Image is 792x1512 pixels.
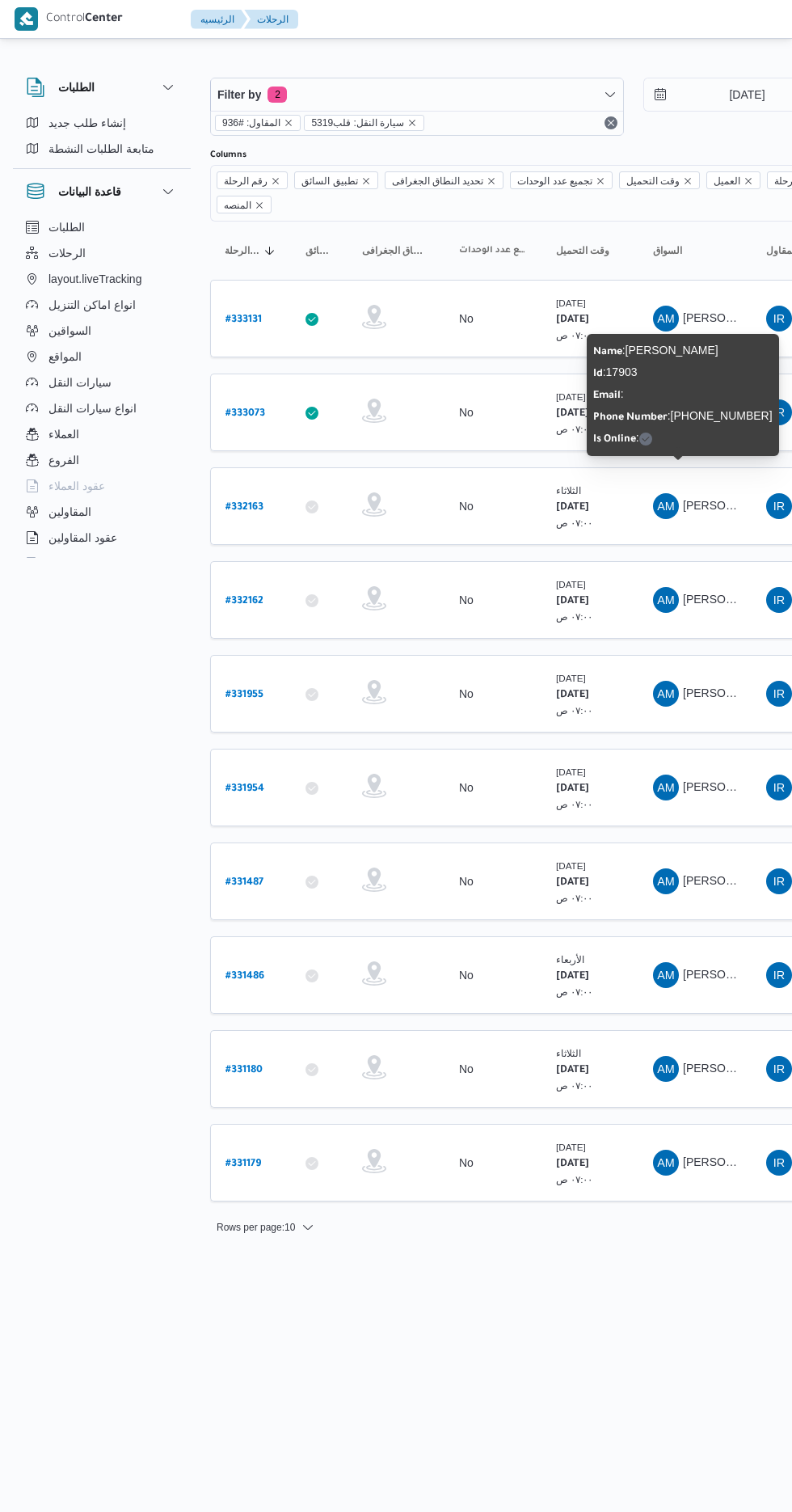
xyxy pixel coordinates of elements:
span: العملاء [48,424,79,444]
b: # 333131 [225,315,262,326]
button: الرئيسيه [191,10,247,29]
span: متابعة الطلبات النشطة [48,139,154,158]
button: الرحلات [244,10,298,29]
b: [DATE] [556,1159,589,1170]
span: [PERSON_NAME] [683,311,776,324]
small: [DATE] [556,860,586,871]
div: Ibrahem Rmdhan Ibrahem Athman AbobIsha [766,493,792,519]
div: Ahmad Muhammad Diab Muhammad [653,493,679,519]
span: : [PHONE_NUMBER] [593,409,773,422]
span: عقود المقاولين [48,528,117,547]
a: #331487 [225,871,263,893]
button: إنشاء طلب جديد [19,110,184,136]
div: الطلبات [13,110,191,168]
a: #333073 [225,402,265,424]
b: [DATE] [556,596,589,607]
span: IR [773,1056,785,1082]
b: # 331487 [225,877,263,889]
span: تحديد النطاق الجغرافى [385,171,504,189]
small: ٠٧:٠٠ ص [556,799,593,809]
b: # 331486 [225,971,264,982]
h3: الطلبات [58,78,95,97]
small: ٠٧:٠٠ ص [556,517,593,528]
span: تطبيق السائق [294,171,377,189]
button: Remove وقت التحميل from selection in this group [683,176,693,186]
div: Ibrahem Rmdhan Ibrahem Athman AbobIsha [766,399,792,425]
a: #331486 [225,965,264,986]
b: [DATE] [556,1065,589,1076]
span: Filter by [217,85,261,104]
button: السواقين [19,318,184,344]
span: رقم الرحلة [217,171,288,189]
button: Remove رقم الرحلة from selection in this group [271,176,280,186]
button: remove selected entity [407,118,417,128]
b: # 331955 [225,690,263,701]
span: AM [657,1150,675,1176]
div: Ibrahem Rmdhan Ibrahem Athman AbobIsha [766,681,792,707]
div: Ahmad Muhammad Diab Muhammad [653,775,679,800]
button: Remove [601,113,621,133]
span: تحديد النطاق الجغرافى [362,244,430,257]
button: Rows per page:10 [210,1218,321,1237]
b: [DATE] [556,502,589,513]
span: [PERSON_NAME] [683,593,776,606]
b: # 332162 [225,596,263,607]
button: Remove تجميع عدد الوحدات from selection in this group [596,176,605,186]
div: No [459,874,474,889]
b: # 331180 [225,1065,263,1076]
b: [DATE] [556,315,589,326]
span: AM [657,306,675,332]
span: AM [657,868,675,894]
small: الأربعاء [556,954,584,965]
div: No [459,1062,474,1076]
span: وقت التحميل [619,171,700,189]
small: [DATE] [556,579,586,589]
button: الفروع [19,447,184,473]
small: [DATE] [556,673,586,683]
small: [DATE] [556,1142,586,1152]
small: ٠٧:٠٠ ص [556,424,593,434]
a: #332163 [225,496,263,517]
button: Remove تطبيق السائق from selection in this group [361,176,371,186]
span: [PERSON_NAME] [683,968,776,981]
b: Center [85,13,123,26]
span: المنصه [217,196,272,213]
a: #331180 [225,1058,263,1080]
span: : [593,431,652,444]
button: الطلبات [26,78,178,97]
span: انواع سيارات النقل [48,399,137,418]
span: رقم الرحلة [224,172,268,190]
iframe: chat widget [16,1447,68,1496]
button: انواع سيارات النقل [19,395,184,421]
span: IR [773,962,785,988]
button: متابعة الطلبات النشطة [19,136,184,162]
b: # 331179 [225,1159,261,1170]
span: IR [773,681,785,707]
button: Filter by2 active filters [211,78,623,111]
small: ٠٧:٠٠ ص [556,893,593,903]
b: Phone Number [593,412,668,424]
b: [DATE] [556,408,589,420]
button: الطلبات [19,214,184,240]
small: [DATE] [556,391,586,402]
button: Remove العميل from selection in this group [744,176,753,186]
span: AM [657,493,675,519]
span: IR [773,399,785,425]
svg: Sorted in descending order [263,244,276,257]
button: اجهزة التليفون [19,551,184,577]
span: IR [773,775,785,800]
span: تجميع عدد الوحدات [517,172,592,190]
span: سيارة النقل: قلب5319 [311,116,404,130]
a: #333131 [225,308,262,330]
button: عقود المقاولين [19,525,184,551]
h3: قاعدة البيانات [58,182,121,201]
button: الرحلات [19,240,184,266]
span: تحديد النطاق الجغرافى [392,172,484,190]
span: تطبيق السائق [301,172,357,190]
span: سيارة النقل: قلب5319 [304,115,424,131]
div: No [459,311,474,326]
b: [DATE] [556,783,589,795]
small: [DATE] [556,767,586,777]
span: تطبيق السائق [305,244,333,257]
span: انواع اماكن التنزيل [48,295,136,315]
